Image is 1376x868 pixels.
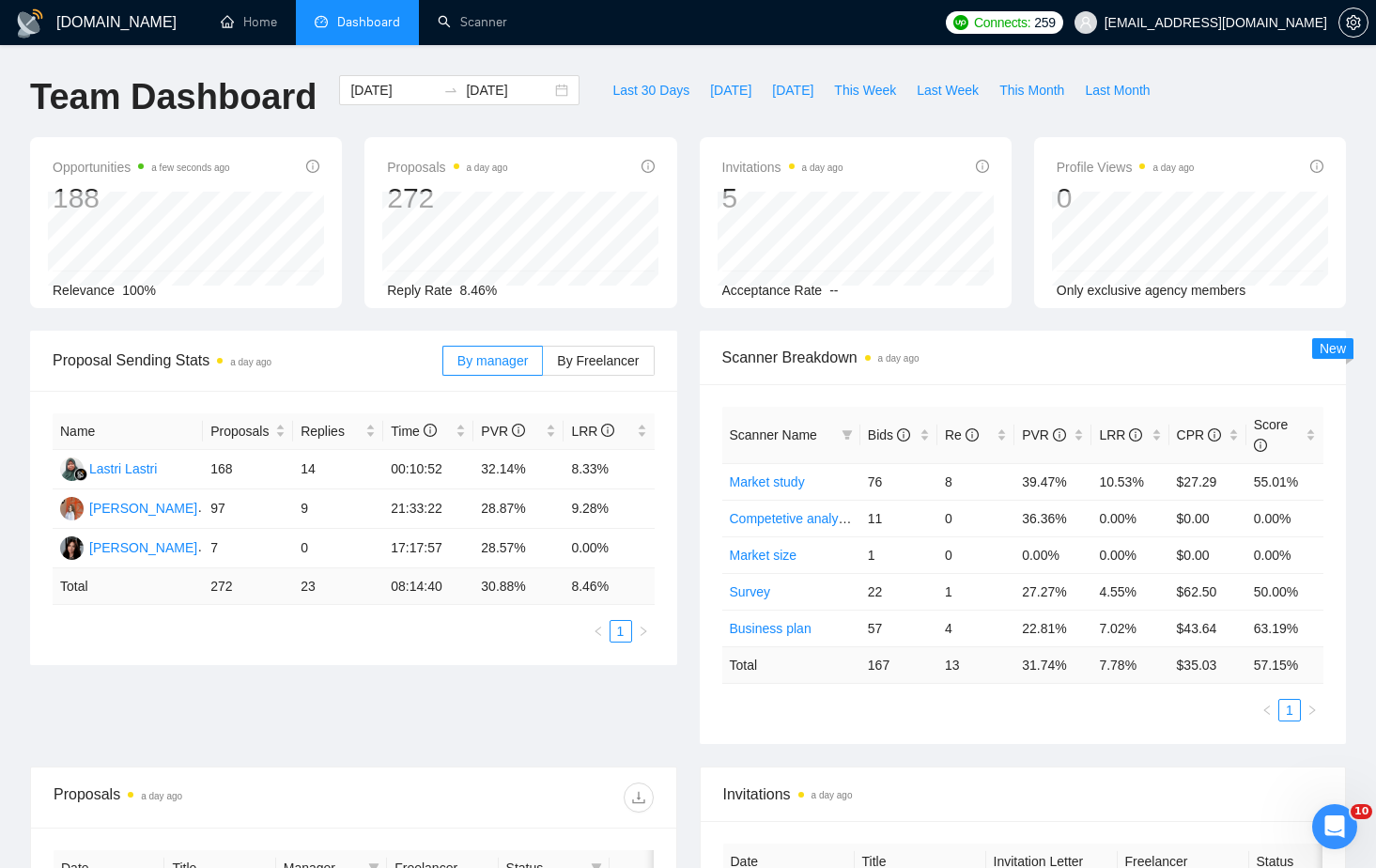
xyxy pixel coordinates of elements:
span: Last 30 Days [612,80,689,101]
td: 97 [203,489,293,529]
td: 0 [937,536,1014,573]
img: AK [60,536,84,560]
td: 36.36% [1014,500,1091,536]
td: 167 [860,646,937,683]
th: Replies [293,413,383,450]
td: 08:14:40 [383,568,473,605]
td: 21:33:22 [383,489,473,529]
td: 32.14% [473,450,564,489]
div: [PERSON_NAME] [89,498,197,519]
time: a day ago [802,163,843,173]
button: Last 30 Days [602,75,700,105]
span: info-circle [976,160,989,173]
li: Previous Page [587,620,610,643]
span: Proposals [387,156,507,178]
td: 4.55% [1091,573,1168,610]
span: info-circle [1129,428,1142,442]
td: $27.29 [1169,463,1246,500]
td: 8.46 % [564,568,654,605]
button: Last Month [1075,75,1160,105]
time: a day ago [230,357,271,367]
span: Acceptance Rate [722,283,823,298]
td: 14 [293,450,383,489]
li: Next Page [1301,699,1323,721]
span: download [625,790,653,805]
td: $43.64 [1169,610,1246,646]
img: gigradar-bm.png [74,468,87,481]
span: Opportunities [53,156,230,178]
span: info-circle [1208,428,1221,442]
td: Total [53,568,203,605]
span: Score [1254,417,1289,453]
span: Scanner Name [730,427,817,442]
img: LL [60,457,84,481]
td: 10.53% [1091,463,1168,500]
td: 0.00% [1246,500,1323,536]
td: $ 35.03 [1169,646,1246,683]
th: Proposals [203,413,293,450]
span: user [1079,16,1092,29]
a: Market study [730,474,805,489]
span: -- [829,283,838,298]
time: a day ago [141,791,182,801]
a: AK[PERSON_NAME] [60,539,197,554]
span: Only exclusive agency members [1057,283,1246,298]
time: a few seconds ago [151,163,229,173]
span: Scanner Breakdown [722,346,1324,369]
img: logo [15,8,45,39]
span: Time [391,424,436,439]
td: 22 [860,573,937,610]
time: a day ago [467,163,508,173]
div: Proposals [54,783,353,813]
button: Last Week [906,75,989,105]
span: CPR [1177,427,1221,442]
td: 7.78 % [1091,646,1168,683]
td: 57.15 % [1246,646,1323,683]
th: Name [53,413,203,450]
span: By manager [457,353,528,368]
button: This Week [824,75,906,105]
td: 0.00% [564,529,654,568]
a: searchScanner [438,14,507,30]
span: info-circle [897,428,910,442]
span: Invitations [723,783,1323,806]
span: By Freelancer [557,353,639,368]
td: 4 [937,610,1014,646]
div: [PERSON_NAME] [89,537,197,558]
span: Bids [868,427,910,442]
span: 10 [1351,804,1372,819]
td: 0.00% [1091,500,1168,536]
a: Business plan [730,621,812,636]
div: 5 [722,180,843,216]
button: left [1256,699,1278,721]
span: left [593,626,604,637]
td: 8.33% [564,450,654,489]
td: 168 [203,450,293,489]
span: Invitations [722,156,843,178]
li: 1 [1278,699,1301,721]
td: 13 [937,646,1014,683]
td: 7 [203,529,293,568]
button: setting [1338,8,1368,38]
a: AB[PERSON_NAME] [60,500,197,515]
span: Relevance [53,283,115,298]
span: right [1306,705,1318,716]
span: This Week [834,80,896,101]
span: filter [838,421,857,449]
td: 1 [860,536,937,573]
div: 0 [1057,180,1195,216]
td: 8 [937,463,1014,500]
td: 9.28% [564,489,654,529]
td: 76 [860,463,937,500]
span: Replies [301,421,362,442]
li: Previous Page [1256,699,1278,721]
span: Re [945,427,979,442]
td: 17:17:57 [383,529,473,568]
td: 272 [203,568,293,605]
span: info-circle [1254,439,1267,452]
li: Next Page [632,620,655,643]
td: $0.00 [1169,536,1246,573]
a: Competetive analysis [730,511,855,526]
time: a day ago [878,353,920,364]
input: Start date [350,80,436,101]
